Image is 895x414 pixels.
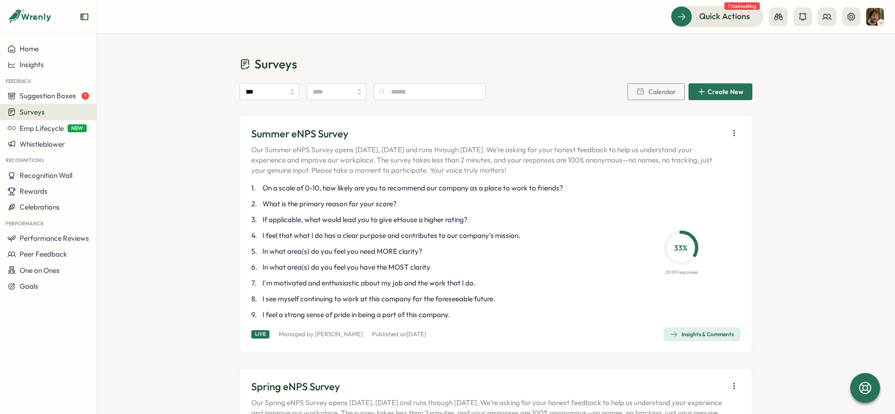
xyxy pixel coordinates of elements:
span: Performance Reviews [20,234,89,243]
span: Quick Actions [699,10,750,22]
span: Goals [20,282,38,291]
button: Expand sidebar [80,12,89,21]
p: 33 % [667,242,695,254]
span: On a scale of 0-10, how likely are you to recommend our company as a place to work to friends? [262,183,563,193]
span: Surveys [255,56,297,72]
p: Summer eNPS Survey [251,127,724,141]
a: [PERSON_NAME] [315,330,363,338]
span: NEW [68,124,87,132]
div: Live [251,330,269,338]
span: In what area(s) do you feel you need MORE clarity? [262,246,422,257]
span: Create New [708,88,744,95]
span: Peer Feedback [20,250,67,258]
span: I'm motivated and enthusiastic about my job and the work that I do. [262,278,475,288]
span: 1 . [251,183,261,193]
button: Quick Actions [671,6,764,27]
span: 1 [82,92,89,100]
p: Published on [372,330,426,339]
span: Suggestion Boxes [20,91,76,100]
span: Home [20,44,39,53]
span: 9 . [251,310,261,320]
span: 6 . [251,262,261,272]
button: Create New [688,83,752,100]
img: Nick Lacasse [866,8,884,26]
span: Rewards [20,187,48,196]
span: What is the primary reason for your score? [262,199,397,209]
p: Spring eNPS Survey [251,380,724,394]
span: In what area(s) do you feel you have the MOST clarity [262,262,430,272]
span: Celebrations [20,203,60,211]
span: I see myself continuing to work at this company for the foreseeable future. [262,294,495,304]
span: Whistleblower [20,140,65,149]
span: If applicable, what would lead you to give eHouse a higher rating? [262,215,468,225]
span: Calendar [648,88,676,95]
span: I feel a strong sense of pride in being a part of this company. [262,310,450,320]
span: 3 . [251,215,261,225]
span: 7 . [251,278,261,288]
span: 5 . [251,246,261,257]
span: [DATE] [406,330,426,338]
div: Insights & Comments [670,331,734,338]
button: Insights & Comments [663,327,741,341]
p: Managed by [279,330,363,339]
span: Emp Lifecycle [20,124,64,133]
span: One on Ones [20,266,60,275]
span: 4 . [251,231,261,241]
span: I feel that what I do has a clear purpose and contributes to our company's mission. [262,231,520,241]
span: 8 . [251,294,261,304]
span: 2 . [251,199,261,209]
button: Calendar [627,83,685,100]
p: 29 / 89 responses [665,269,697,276]
span: Insights [20,60,44,69]
span: 1 task waiting [724,2,760,10]
span: Surveys [20,108,45,116]
span: Recognition Wall [20,171,72,180]
p: Our Summer eNPS Survey opens [DATE], [DATE] and runs through [DATE]. We’re asking for your honest... [251,145,724,176]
